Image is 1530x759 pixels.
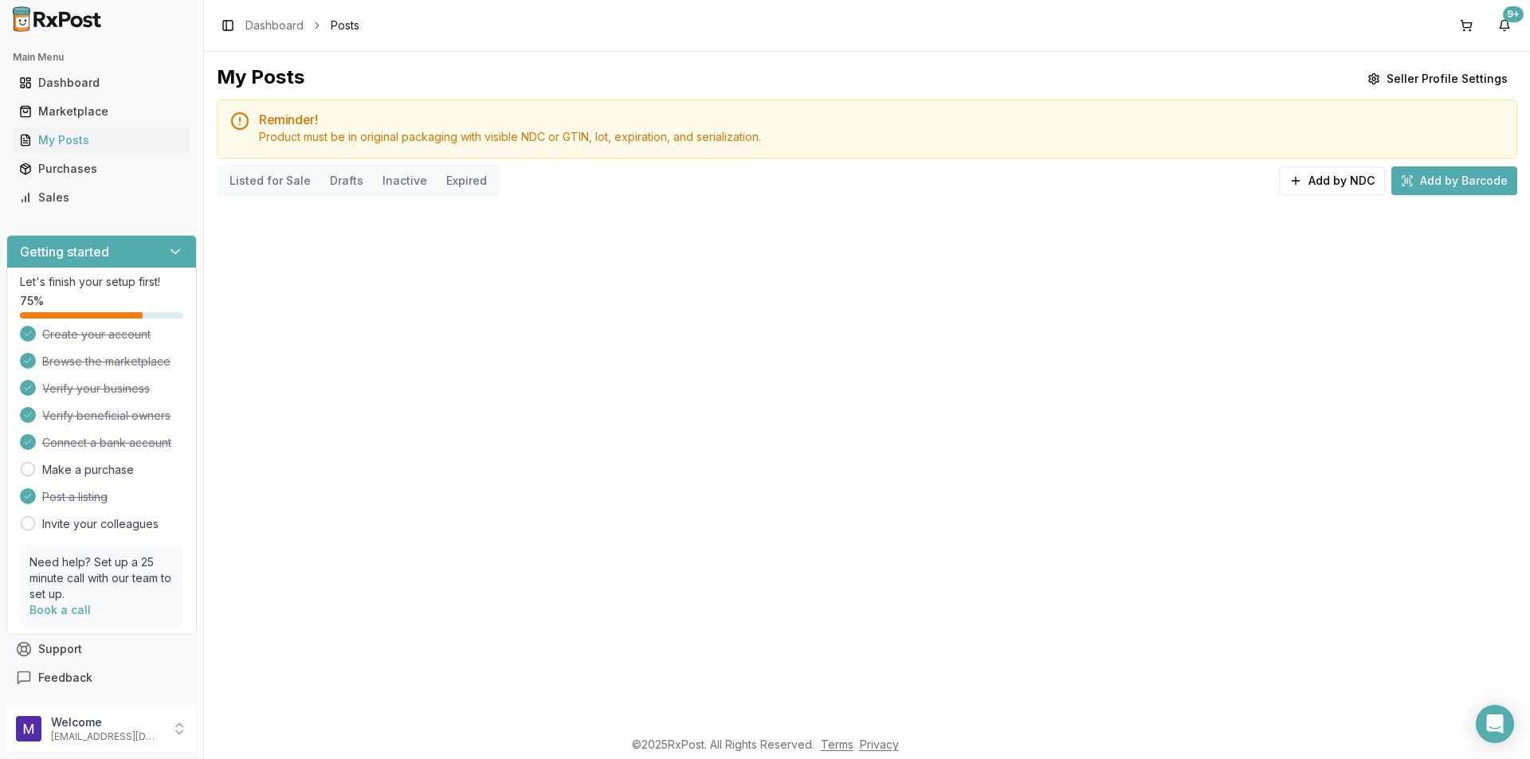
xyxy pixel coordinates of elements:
[42,516,159,532] a: Invite your colleagues
[6,6,108,32] img: RxPost Logo
[1279,166,1385,195] button: Add by NDC
[259,129,1504,145] div: Product must be in original packaging with visible NDC or GTIN, lot, expiration, and serialization.
[245,18,359,33] nav: breadcrumb
[6,156,197,182] button: Purchases
[42,462,134,478] a: Make a purchase
[373,168,437,194] button: Inactive
[38,670,92,686] span: Feedback
[1492,13,1517,38] button: 9+
[1391,166,1517,195] button: Add by Barcode
[220,168,320,194] button: Listed for Sale
[42,354,171,370] span: Browse the marketplace
[6,635,197,663] button: Support
[42,408,171,424] span: Verify beneficial owners
[16,716,41,741] img: User avatar
[29,603,91,616] a: Book a call
[6,127,197,153] button: My Posts
[13,126,190,155] a: My Posts
[13,51,190,64] h2: Main Menu
[331,18,359,33] span: Posts
[13,183,190,212] a: Sales
[19,132,184,148] div: My Posts
[6,663,197,692] button: Feedback
[42,327,151,342] span: Create your account
[320,168,373,194] button: Drafts
[6,70,197,96] button: Dashboard
[245,18,304,33] a: Dashboard
[217,65,304,93] div: My Posts
[42,489,108,505] span: Post a listing
[821,737,853,751] a: Terms
[1476,705,1514,743] div: Open Intercom Messenger
[29,554,174,602] p: Need help? Set up a 25 minute call with our team to set up.
[437,168,496,194] button: Expired
[19,75,184,91] div: Dashboard
[51,714,162,730] p: Welcome
[6,185,197,210] button: Sales
[42,381,150,397] span: Verify your business
[20,293,44,309] span: 75 %
[1503,6,1524,22] div: 9+
[20,274,183,290] p: Let's finish your setup first!
[42,435,171,451] span: Connect a bank account
[259,113,1504,126] h5: Reminder!
[860,737,899,751] a: Privacy
[13,97,190,126] a: Marketplace
[51,730,162,743] p: [EMAIL_ADDRESS][DOMAIN_NAME]
[19,104,184,119] div: Marketplace
[19,161,184,177] div: Purchases
[6,99,197,124] button: Marketplace
[1358,65,1517,93] button: Seller Profile Settings
[13,68,190,97] a: Dashboard
[19,190,184,205] div: Sales
[13,155,190,183] a: Purchases
[20,242,109,261] h3: Getting started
